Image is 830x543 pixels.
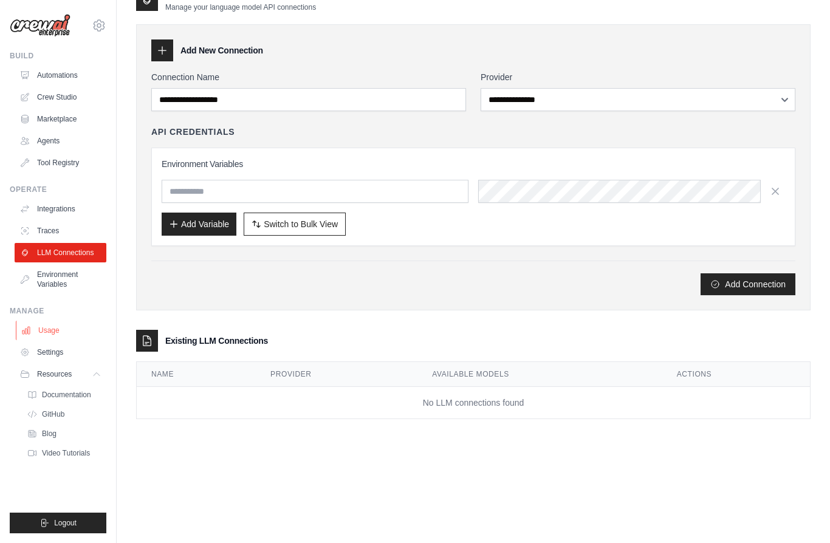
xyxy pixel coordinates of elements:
[10,51,106,61] div: Build
[42,409,64,419] span: GitHub
[10,306,106,316] div: Manage
[417,362,662,387] th: Available Models
[481,71,795,83] label: Provider
[22,445,106,462] a: Video Tutorials
[15,131,106,151] a: Agents
[15,364,106,384] button: Resources
[42,448,90,458] span: Video Tutorials
[264,218,338,230] span: Switch to Bulk View
[15,243,106,262] a: LLM Connections
[15,265,106,294] a: Environment Variables
[701,273,795,295] button: Add Connection
[10,513,106,533] button: Logout
[42,429,57,439] span: Blog
[151,126,235,138] h4: API Credentials
[165,335,268,347] h3: Existing LLM Connections
[15,199,106,219] a: Integrations
[15,109,106,129] a: Marketplace
[15,153,106,172] a: Tool Registry
[10,14,70,37] img: Logo
[22,406,106,423] a: GitHub
[162,158,785,170] h3: Environment Variables
[256,362,417,387] th: Provider
[151,71,466,83] label: Connection Name
[42,390,91,400] span: Documentation
[22,425,106,442] a: Blog
[244,213,346,236] button: Switch to Bulk View
[10,185,106,194] div: Operate
[165,2,316,12] p: Manage your language model API connections
[180,44,263,56] h3: Add New Connection
[662,362,810,387] th: Actions
[22,386,106,403] a: Documentation
[54,518,77,528] span: Logout
[15,87,106,107] a: Crew Studio
[137,387,810,419] td: No LLM connections found
[16,321,108,340] a: Usage
[15,221,106,241] a: Traces
[162,213,236,236] button: Add Variable
[15,66,106,85] a: Automations
[37,369,72,379] span: Resources
[15,343,106,362] a: Settings
[137,362,256,387] th: Name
